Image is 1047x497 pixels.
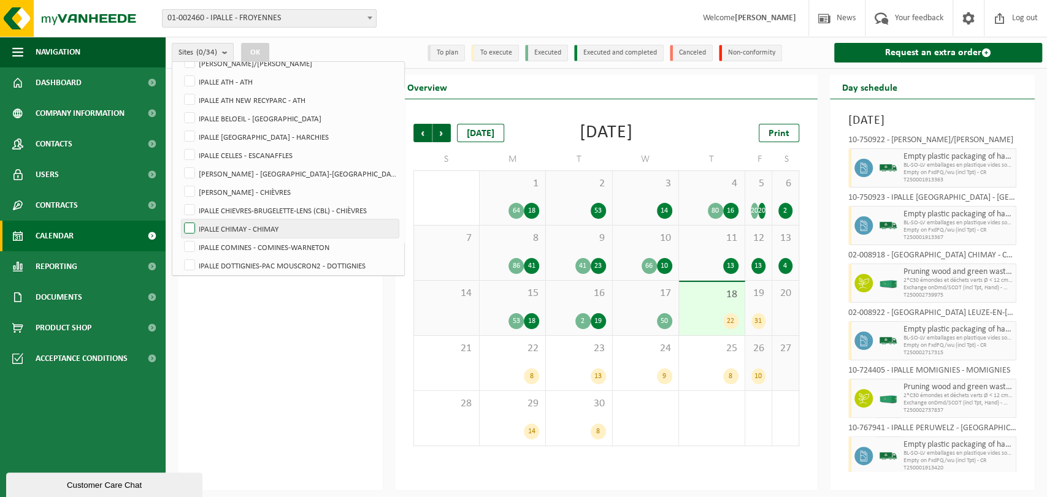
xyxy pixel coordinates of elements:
[642,258,657,274] div: 66
[591,368,606,384] div: 13
[36,313,91,343] span: Product Shop
[830,75,910,99] h2: Day schedule
[751,232,765,245] span: 12
[486,287,539,300] span: 15
[778,203,792,219] div: 2
[178,44,217,62] span: Sites
[657,203,672,219] div: 14
[778,287,792,300] span: 20
[36,190,78,221] span: Contracts
[903,440,1013,450] span: Empty plastic packaging of hazardous substances
[903,169,1013,176] span: Empty on FxdFQ/wu (incl Tpt) - CR
[182,201,399,219] label: IPALLE CHIEVRES-BRUGELETTE-LENS (CBL) - CHIÈVRES
[903,400,1013,407] span: Exchange onDmd/SCOT (incl Tpt, Hand) - Weekday - HK (Exch)
[182,183,399,201] label: [PERSON_NAME] - CHIÈVRES
[552,177,605,191] span: 2
[903,227,1013,234] span: Empty on FxdFQ/wu (incl Tpt) - CR
[428,45,465,61] li: To plan
[182,109,399,127] label: IPALLE BELOEIL - [GEOGRAPHIC_DATA]
[163,10,376,27] span: 01-002460 - IPALLE - FROYENNES
[552,287,605,300] span: 16
[657,368,672,384] div: 9
[619,342,672,355] span: 24
[241,43,269,63] button: OK
[480,148,546,170] td: M
[36,159,59,190] span: Users
[772,148,799,170] td: S
[735,13,796,23] strong: [PERSON_NAME]
[182,219,399,238] label: IPALLE CHIMAY - CHIMAY
[162,9,377,28] span: 01-002460 - IPALLE - FROYENNES
[903,407,1013,414] span: T250002737837
[903,292,1013,299] span: T250002739975
[723,368,738,384] div: 8
[708,203,723,219] div: 80
[36,67,82,98] span: Dashboard
[903,392,1013,400] span: 2*C30 émondes et déchets verts Ø < 12 cm - Lots 28a et 28b
[903,450,1013,457] span: BL-SO-LV emballages en plastique vides souillés par des subs
[471,45,519,61] li: To execute
[751,342,765,355] span: 26
[182,127,399,146] label: IPALLE [GEOGRAPHIC_DATA] - HARCHIES
[848,424,1016,436] div: 10-767941 - IPALLE PERUWELZ - [GEOGRAPHIC_DATA]
[670,45,713,61] li: Canceled
[182,146,399,164] label: IPALLE CELLES - ESCANAFFLES
[591,203,606,219] div: 53
[903,465,1013,472] span: T250001913420
[591,423,606,439] div: 8
[420,287,473,300] span: 14
[552,342,605,355] span: 23
[723,203,738,219] div: 16
[508,203,524,219] div: 64
[508,313,524,329] div: 53
[769,129,789,138] span: Print
[879,159,897,177] img: BL-SO-LV
[719,45,782,61] li: Non-conformity
[848,251,1016,264] div: 02-008918 - [GEOGRAPHIC_DATA] CHIMAY - CHIMAY
[848,136,1016,148] div: 10-750922 - [PERSON_NAME]/[PERSON_NAME]
[903,162,1013,169] span: BL-SO-LV emballages en plastique vides souillés par des subs
[778,177,792,191] span: 6
[182,164,399,183] label: [PERSON_NAME] - [GEOGRAPHIC_DATA]-[GEOGRAPHIC_DATA]
[751,313,765,329] div: 31
[36,129,72,159] span: Contacts
[723,313,738,329] div: 22
[745,148,772,170] td: F
[182,72,399,91] label: IPALLE ATH - ATH
[591,313,606,329] div: 19
[903,342,1013,349] span: Empty on FxdFQ/wu (incl Tpt) - CR
[413,148,480,170] td: S
[848,194,1016,206] div: 10-750923 - IPALLE [GEOGRAPHIC_DATA] - [GEOGRAPHIC_DATA]
[619,287,672,300] span: 17
[903,219,1013,227] span: BL-SO-LV emballages en plastique vides souillés par des subs
[524,203,539,219] div: 18
[751,287,765,300] span: 19
[685,288,738,302] span: 18
[751,368,765,384] div: 10
[879,394,897,403] img: HK-XC-30-GN-00
[36,343,128,374] span: Acceptance conditions
[591,258,606,274] div: 23
[848,309,1016,321] div: 02-008922 - [GEOGRAPHIC_DATA] LEUZE-EN-[GEOGRAPHIC_DATA] - [GEOGRAPHIC_DATA]
[758,203,765,219] div: 20
[879,216,897,235] img: BL-SO-LV
[36,37,80,67] span: Navigation
[657,313,672,329] div: 50
[778,232,792,245] span: 13
[182,91,399,109] label: IPALLE ATH NEW RECYPARC - ATH
[679,148,745,170] td: T
[574,45,664,61] li: Executed and completed
[525,45,568,61] li: Executed
[903,382,1013,392] span: Pruning wood and green waste Ø < 12 cm
[524,423,539,439] div: 14
[903,277,1013,284] span: 2*C30 émondes et déchets verts Ø < 12 cm - Lots 28a et 28b
[36,251,77,282] span: Reporting
[903,457,1013,465] span: Empty on FxdFQ/wu (incl Tpt) - CR
[751,177,765,191] span: 5
[619,177,672,191] span: 3
[903,284,1013,292] span: Exchange onDmd/SCOT (incl Tpt, Hand) - Weekday - HK (Exch)
[723,258,738,274] div: 13
[182,238,399,256] label: IPALLE COMINES - COMINES-WARNETON
[486,177,539,191] span: 1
